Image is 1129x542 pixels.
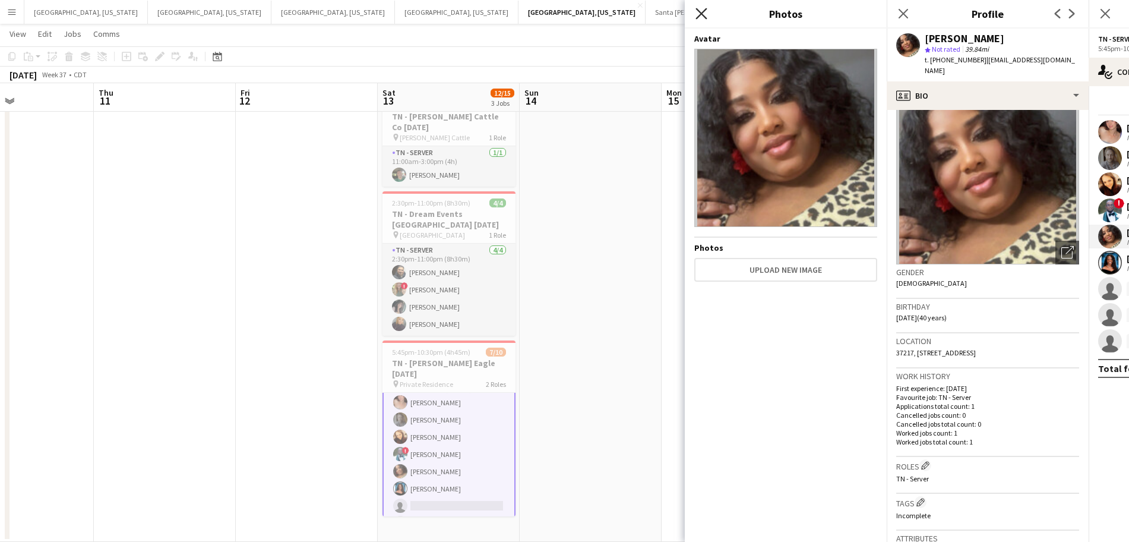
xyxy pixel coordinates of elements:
[382,209,516,230] h3: TN - Dream Events [GEOGRAPHIC_DATA] [DATE]
[5,26,31,42] a: View
[523,94,539,108] span: 14
[932,45,960,53] span: Not rated
[896,384,1079,393] p: First experience: [DATE]
[896,267,1079,278] h3: Gender
[1114,198,1124,209] span: !
[896,393,1079,402] p: Favourite job: TN - Server
[694,258,877,282] button: Upload new image
[382,87,396,98] span: Sat
[887,81,1089,110] div: Bio
[925,33,1004,44] div: [PERSON_NAME]
[694,33,877,44] h4: Avatar
[392,198,470,207] span: 2:30pm-11:00pm (8h30m)
[88,26,125,42] a: Comms
[382,341,516,516] app-job-card: 5:45pm-10:30pm (4h45m)7/10TN - [PERSON_NAME] Eagle [DATE] Private Residence2 RolesTN - Captain1/1...
[24,1,148,24] button: [GEOGRAPHIC_DATA], [US_STATE]
[896,496,1079,509] h3: Tags
[489,231,506,240] span: 1 Role
[39,70,69,79] span: Week 37
[64,29,81,39] span: Jobs
[896,437,1079,446] p: Worked jobs total count: 1
[33,26,56,42] a: Edit
[896,336,1079,346] h3: Location
[694,242,877,253] h4: Photos
[896,86,1079,264] img: Crew avatar or photo
[486,348,506,357] span: 7/10
[99,87,113,98] span: Thu
[10,69,37,81] div: [DATE]
[491,99,514,108] div: 3 Jobs
[896,279,967,288] span: [DEMOGRAPHIC_DATA]
[896,428,1079,437] p: Worked jobs count: 1
[382,94,516,187] app-job-card: 11:00am-3:00pm (4h)1/1TN - [PERSON_NAME] Cattle Co [DATE] [PERSON_NAME] Cattle1 RoleTN - Server1/...
[59,26,86,42] a: Jobs
[486,380,506,389] span: 2 Roles
[148,1,271,24] button: [GEOGRAPHIC_DATA], [US_STATE]
[925,55,1075,75] span: | [EMAIL_ADDRESS][DOMAIN_NAME]
[685,6,887,21] h3: Photos
[1055,241,1079,264] div: Open photos pop-in
[963,45,991,53] span: 39.84mi
[665,94,682,108] span: 15
[382,146,516,187] app-card-role: TN - Server1/111:00am-3:00pm (4h)[PERSON_NAME]
[395,1,518,24] button: [GEOGRAPHIC_DATA], [US_STATE]
[400,133,470,142] span: [PERSON_NAME] Cattle
[896,313,947,322] span: [DATE] (40 years)
[896,371,1079,382] h3: Work history
[646,1,735,24] button: Santa [PERSON_NAME]
[400,231,465,240] span: [GEOGRAPHIC_DATA]
[382,191,516,336] app-job-card: 2:30pm-11:00pm (8h30m)4/4TN - Dream Events [GEOGRAPHIC_DATA] [DATE] [GEOGRAPHIC_DATA]1 RoleTN - S...
[97,94,113,108] span: 11
[896,511,1079,520] p: Incomplete
[896,411,1079,420] p: Cancelled jobs count: 0
[887,6,1089,21] h3: Profile
[489,133,506,142] span: 1 Role
[401,282,408,289] span: !
[382,111,516,133] h3: TN - [PERSON_NAME] Cattle Co [DATE]
[382,358,516,379] h3: TN - [PERSON_NAME] Eagle [DATE]
[400,380,453,389] span: Private Residence
[489,198,506,207] span: 4/4
[896,420,1079,428] p: Cancelled jobs total count: 0
[896,348,976,357] span: 37217, [STREET_ADDRESS]
[896,474,929,483] span: TN - Server
[381,94,396,108] span: 13
[93,29,120,39] span: Comms
[402,447,409,454] span: !
[694,49,877,227] img: Crew avatar
[10,29,26,39] span: View
[896,459,1079,472] h3: Roles
[38,29,52,39] span: Edit
[74,70,87,79] div: CDT
[666,87,682,98] span: Mon
[382,244,516,336] app-card-role: TN - Server4/42:30pm-11:00pm (8h30m)[PERSON_NAME]![PERSON_NAME][PERSON_NAME][PERSON_NAME]
[239,94,250,108] span: 12
[896,301,1079,312] h3: Birthday
[392,348,470,357] span: 5:45pm-10:30pm (4h45m)
[518,1,646,24] button: [GEOGRAPHIC_DATA], [US_STATE]
[524,87,539,98] span: Sun
[271,1,395,24] button: [GEOGRAPHIC_DATA], [US_STATE]
[896,402,1079,411] p: Applications total count: 1
[491,89,514,97] span: 12/15
[241,87,250,98] span: Fri
[925,55,986,64] span: t. [PHONE_NUMBER]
